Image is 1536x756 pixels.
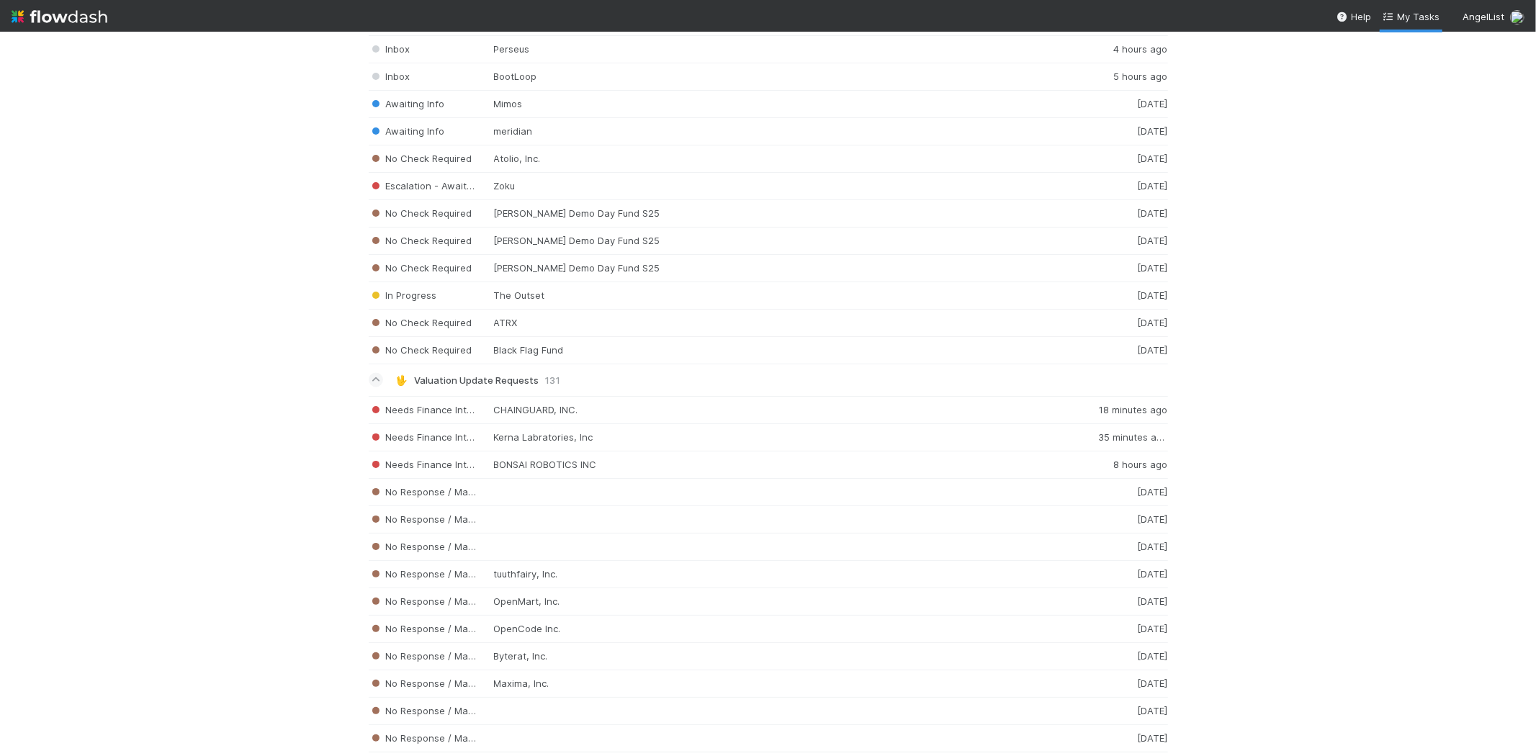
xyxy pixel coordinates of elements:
[369,43,410,55] span: Inbox
[1082,568,1168,580] div: [DATE]
[1082,317,1168,329] div: [DATE]
[369,431,511,443] span: Needs Finance Intervention
[494,71,1082,83] div: BootLoop
[494,317,1082,329] div: ATRX
[1082,125,1168,138] div: [DATE]
[494,623,1082,635] div: OpenCode Inc.
[1082,207,1168,220] div: [DATE]
[1337,9,1371,24] div: Help
[494,125,1082,138] div: meridian
[545,374,561,386] span: 131
[494,344,1082,356] div: Black Flag Fund
[12,4,107,29] img: logo-inverted-e16ddd16eac7371096b0.svg
[1082,289,1168,302] div: [DATE]
[1082,71,1168,83] div: 5 hours ago
[494,431,1082,444] div: Kerna Labratories, Inc
[369,98,445,109] span: Awaiting Info
[369,459,511,470] span: Needs Finance Intervention
[1383,9,1440,24] a: My Tasks
[1082,486,1168,498] div: [DATE]
[369,568,523,580] span: No Response / Manual Review
[1082,344,1168,356] div: [DATE]
[369,513,523,525] span: No Response / Manual Review
[494,207,1082,220] div: [PERSON_NAME] Demo Day Fund S25
[494,43,1082,55] div: Perseus
[369,732,523,744] span: No Response / Manual Review
[1082,98,1168,110] div: [DATE]
[1383,11,1440,22] span: My Tasks
[369,705,523,716] span: No Response / Manual Review
[1082,431,1168,444] div: 35 minutes ago
[369,678,523,689] span: No Response / Manual Review
[369,595,523,607] span: No Response / Manual Review
[369,235,472,246] span: No Check Required
[369,623,523,634] span: No Response / Manual Review
[369,207,472,219] span: No Check Required
[494,650,1082,662] div: Byterat, Inc.
[369,404,511,415] span: Needs Finance Intervention
[1082,541,1168,553] div: [DATE]
[1082,459,1168,471] div: 8 hours ago
[1082,235,1168,247] div: [DATE]
[1082,513,1168,526] div: [DATE]
[494,153,1082,165] div: Atolio, Inc.
[1082,678,1168,690] div: [DATE]
[1463,11,1504,22] span: AngelList
[415,374,539,386] span: Valuation Update Requests
[494,98,1082,110] div: Mimos
[369,344,472,356] span: No Check Required
[1082,180,1168,192] div: [DATE]
[395,375,408,386] span: 🖖
[494,568,1082,580] div: tuuthfairy, Inc.
[1082,43,1168,55] div: 4 hours ago
[494,459,1082,471] div: BONSAI ROBOTICS INC
[1082,404,1168,416] div: 18 minutes ago
[1082,705,1168,717] div: [DATE]
[1082,153,1168,165] div: [DATE]
[494,235,1082,247] div: [PERSON_NAME] Demo Day Fund S25
[494,595,1082,608] div: OpenMart, Inc.
[369,541,523,552] span: No Response / Manual Review
[494,180,1082,192] div: Zoku
[369,650,523,662] span: No Response / Manual Review
[369,71,410,82] span: Inbox
[494,678,1082,690] div: Maxima, Inc.
[369,289,437,301] span: In Progress
[369,153,472,164] span: No Check Required
[1082,732,1168,744] div: [DATE]
[494,262,1082,274] div: [PERSON_NAME] Demo Day Fund S25
[1510,10,1524,24] img: avatar_5106bb14-94e9-4897-80de-6ae81081f36d.png
[1082,650,1168,662] div: [DATE]
[494,404,1082,416] div: CHAINGUARD, INC.
[1082,262,1168,274] div: [DATE]
[369,180,501,192] span: Escalation - Awaiting Info
[369,317,472,328] span: No Check Required
[369,125,445,137] span: Awaiting Info
[369,262,472,274] span: No Check Required
[1082,623,1168,635] div: [DATE]
[1082,595,1168,608] div: [DATE]
[369,486,523,498] span: No Response / Manual Review
[494,289,1082,302] div: The Outset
